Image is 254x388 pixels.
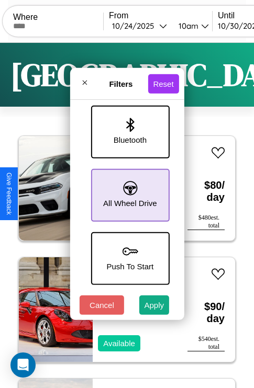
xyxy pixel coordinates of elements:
div: $ 540 est. total [187,335,225,351]
button: 10/24/2025 [109,20,170,31]
div: Open Intercom Messenger [10,352,36,378]
p: All Wheel Drive [103,196,157,210]
label: From [109,11,212,20]
button: Reset [148,74,179,93]
button: 10am [170,20,212,31]
h3: $ 80 / day [187,169,225,214]
p: Push To Start [106,259,153,273]
h3: $ 90 / day [187,290,225,335]
h4: Filters [94,79,148,88]
button: Cancel [80,295,124,315]
label: Where [13,13,103,22]
div: $ 480 est. total [187,214,225,230]
p: Available [103,336,135,350]
p: Bluetooth [114,133,147,147]
div: Give Feedback [5,173,13,215]
button: Apply [139,295,170,315]
div: 10 / 24 / 2025 [112,21,159,31]
div: 10am [173,21,201,31]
